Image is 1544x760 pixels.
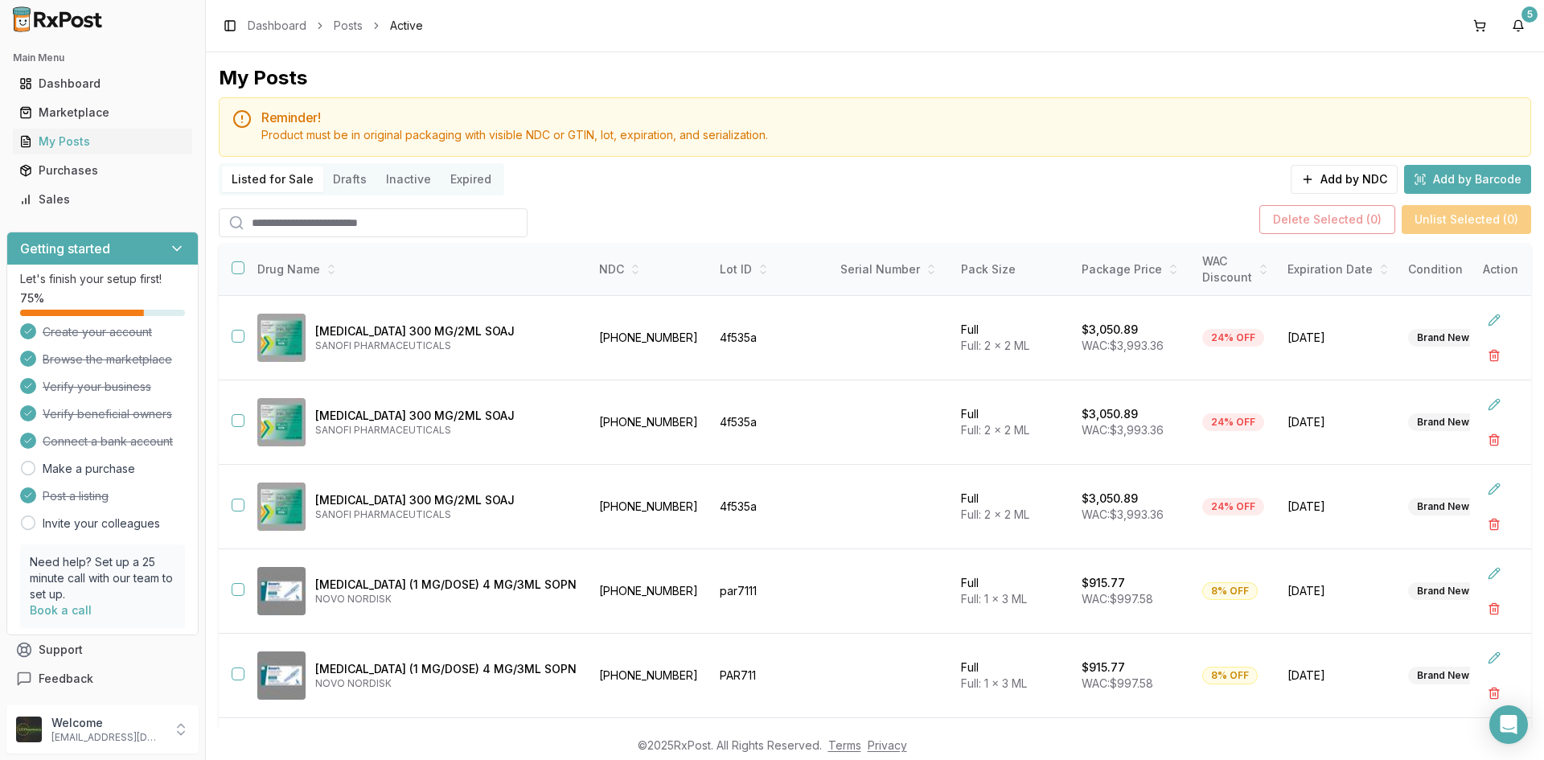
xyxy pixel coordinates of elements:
span: [DATE] [1287,499,1389,515]
p: $915.77 [1082,659,1125,676]
div: Product must be in original packaging with visible NDC or GTIN, lot, expiration, and serialization. [261,127,1517,143]
td: [PHONE_NUMBER] [589,465,710,549]
button: Delete [1480,594,1509,623]
span: Full: 2 x 2 ML [961,339,1029,352]
div: Drug Name [257,261,577,277]
button: Delete [1480,341,1509,370]
div: My Posts [19,134,186,150]
h3: Getting started [20,239,110,258]
span: WAC: $3,993.36 [1082,423,1164,437]
div: 24% OFF [1202,413,1264,431]
div: 24% OFF [1202,329,1264,347]
p: Let's finish your setup first! [20,271,185,287]
p: NOVO NORDISK [315,677,577,690]
div: My Posts [219,65,307,91]
img: Dupixent 300 MG/2ML SOAJ [257,483,306,531]
span: [DATE] [1287,330,1389,346]
span: WAC: $3,993.36 [1082,339,1164,352]
h5: Reminder! [261,111,1517,124]
button: Edit [1480,474,1509,503]
p: SANOFI PHARMACEUTICALS [315,508,577,521]
p: Need help? Set up a 25 minute call with our team to set up. [30,554,175,602]
button: Drafts [323,166,376,192]
a: Terms [828,738,861,752]
img: Dupixent 300 MG/2ML SOAJ [257,398,306,446]
td: 4f535a [710,296,831,380]
button: Feedback [6,664,199,693]
span: [DATE] [1287,583,1389,599]
div: Brand New [1408,413,1478,431]
button: Dashboard [6,71,199,97]
a: Dashboard [248,18,306,34]
div: 24% OFF [1202,498,1264,516]
th: Pack Size [951,244,1072,296]
div: Expiration Date [1287,261,1389,277]
button: My Posts [6,129,199,154]
nav: breadcrumb [248,18,423,34]
a: Posts [334,18,363,34]
span: Create your account [43,324,152,340]
span: Full: 2 x 2 ML [961,507,1029,521]
td: [PHONE_NUMBER] [589,296,710,380]
span: Feedback [39,671,93,687]
div: Lot ID [720,261,821,277]
button: Sales [6,187,199,212]
div: Package Price [1082,261,1183,277]
button: Edit [1480,306,1509,335]
div: 8% OFF [1202,582,1258,600]
div: Brand New [1408,667,1478,684]
div: Purchases [19,162,186,179]
p: [MEDICAL_DATA] 300 MG/2ML SOAJ [315,323,577,339]
span: Active [390,18,423,34]
button: Edit [1480,390,1509,419]
a: Dashboard [13,69,192,98]
a: Make a purchase [43,461,135,477]
div: Brand New [1408,582,1478,600]
img: Ozempic (1 MG/DOSE) 4 MG/3ML SOPN [257,567,306,615]
span: WAC: $997.58 [1082,592,1153,606]
div: Sales [19,191,186,207]
button: Inactive [376,166,441,192]
img: User avatar [16,717,42,742]
h2: Main Menu [13,51,192,64]
p: $3,050.89 [1082,406,1138,422]
button: Marketplace [6,100,199,125]
a: Sales [13,185,192,214]
button: Support [6,635,199,664]
td: Full [951,549,1072,634]
td: Full [951,296,1072,380]
td: Full [951,380,1072,465]
td: par7111 [710,549,831,634]
span: WAC: $997.58 [1082,676,1153,690]
span: Connect a bank account [43,433,173,450]
span: Post a listing [43,488,109,504]
a: Marketplace [13,98,192,127]
td: PAR711 [710,634,831,718]
div: Marketplace [19,105,186,121]
span: WAC: $3,993.36 [1082,507,1164,521]
button: Delete [1480,425,1509,454]
span: Full: 1 x 3 ML [961,592,1027,606]
div: 5 [1521,6,1538,23]
p: [EMAIL_ADDRESS][DOMAIN_NAME] [51,731,163,744]
span: 75 % [20,290,44,306]
button: Delete [1480,510,1509,539]
div: Serial Number [840,261,942,277]
span: [DATE] [1287,668,1389,684]
img: RxPost Logo [6,6,109,32]
p: [MEDICAL_DATA] 300 MG/2ML SOAJ [315,492,577,508]
button: Purchases [6,158,199,183]
button: Edit [1480,643,1509,672]
span: [DATE] [1287,414,1389,430]
button: 5 [1505,13,1531,39]
p: $3,050.89 [1082,491,1138,507]
span: Verify your business [43,379,151,395]
span: Full: 1 x 3 ML [961,676,1027,690]
a: Invite your colleagues [43,516,160,532]
th: Action [1470,244,1531,296]
button: Expired [441,166,501,192]
a: My Posts [13,127,192,156]
p: SANOFI PHARMACEUTICALS [315,424,577,437]
p: [MEDICAL_DATA] (1 MG/DOSE) 4 MG/3ML SOPN [315,577,577,593]
a: Purchases [13,156,192,185]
